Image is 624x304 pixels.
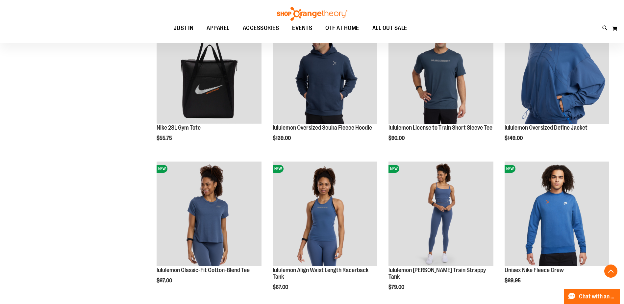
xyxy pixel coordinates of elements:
a: lululemon Oversized Define JacketNEW [505,19,609,125]
a: lululemon Align Waist Length Racerback Tank [273,267,368,280]
a: lululemon Oversized Scuba Fleece HoodieNEW [273,19,377,125]
a: Nike 28L Gym ToteNEW [157,19,261,125]
button: Chat with an Expert [564,289,620,304]
span: $149.00 [505,135,524,141]
span: EVENTS [292,21,312,36]
img: Nike 28L Gym Tote [157,19,261,124]
div: product [153,16,264,158]
img: lululemon Oversized Define Jacket [505,19,609,124]
span: $139.00 [273,135,292,141]
a: lululemon License to Train Short Sleeve TeeNEW [388,19,493,125]
span: $55.75 [157,135,173,141]
a: lululemon Wunder Train Strappy TankNEW [388,162,493,267]
img: lululemon Oversized Scuba Fleece Hoodie [273,19,377,124]
a: Unisex Nike Fleece CrewNEW [505,162,609,267]
img: Unisex Nike Fleece Crew [505,162,609,266]
div: product [385,16,496,158]
span: NEW [388,165,399,173]
div: product [501,16,612,158]
a: Nike 28L Gym Tote [157,124,201,131]
span: $67.00 [273,284,289,290]
img: lululemon License to Train Short Sleeve Tee [388,19,493,124]
span: NEW [157,165,167,173]
a: lululemon [PERSON_NAME] Train Strappy Tank [388,267,486,280]
a: lululemon License to Train Short Sleeve Tee [388,124,492,131]
div: product [269,16,381,158]
a: lululemon Align Waist Length Racerback TankNEW [273,162,377,267]
button: Back To Top [604,265,617,278]
span: OTF AT HOME [325,21,359,36]
a: lululemon Oversized Scuba Fleece Hoodie [273,124,372,131]
span: Chat with an Expert [579,293,616,300]
span: NEW [505,165,515,173]
span: APPAREL [207,21,230,36]
a: lululemon Oversized Define Jacket [505,124,587,131]
div: product [501,158,612,300]
span: $79.00 [388,284,405,290]
a: lululemon Classic-Fit Cotton-Blend TeeNEW [157,162,261,267]
a: Unisex Nike Fleece Crew [505,267,564,273]
img: lululemon Align Waist Length Racerback Tank [273,162,377,266]
img: Shop Orangetheory [276,7,348,21]
span: $69.95 [505,278,522,284]
span: ALL OUT SALE [372,21,407,36]
a: lululemon Classic-Fit Cotton-Blend Tee [157,267,250,273]
img: lululemon Classic-Fit Cotton-Blend Tee [157,162,261,266]
div: product [153,158,264,300]
span: $90.00 [388,135,406,141]
img: lululemon Wunder Train Strappy Tank [388,162,493,266]
span: ACCESSORIES [243,21,279,36]
span: $67.00 [157,278,173,284]
span: JUST IN [174,21,194,36]
span: NEW [273,165,284,173]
